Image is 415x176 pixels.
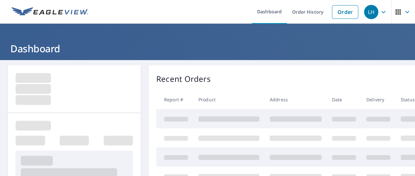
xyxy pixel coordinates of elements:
[12,7,88,17] img: EV Logo
[156,73,211,85] p: Recent Orders
[265,90,327,109] th: Address
[327,90,361,109] th: Date
[156,90,193,109] th: Report #
[8,42,407,55] h1: Dashboard
[193,90,265,109] th: Product
[361,90,396,109] th: Delivery
[364,5,378,19] div: LH
[332,5,358,19] a: Order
